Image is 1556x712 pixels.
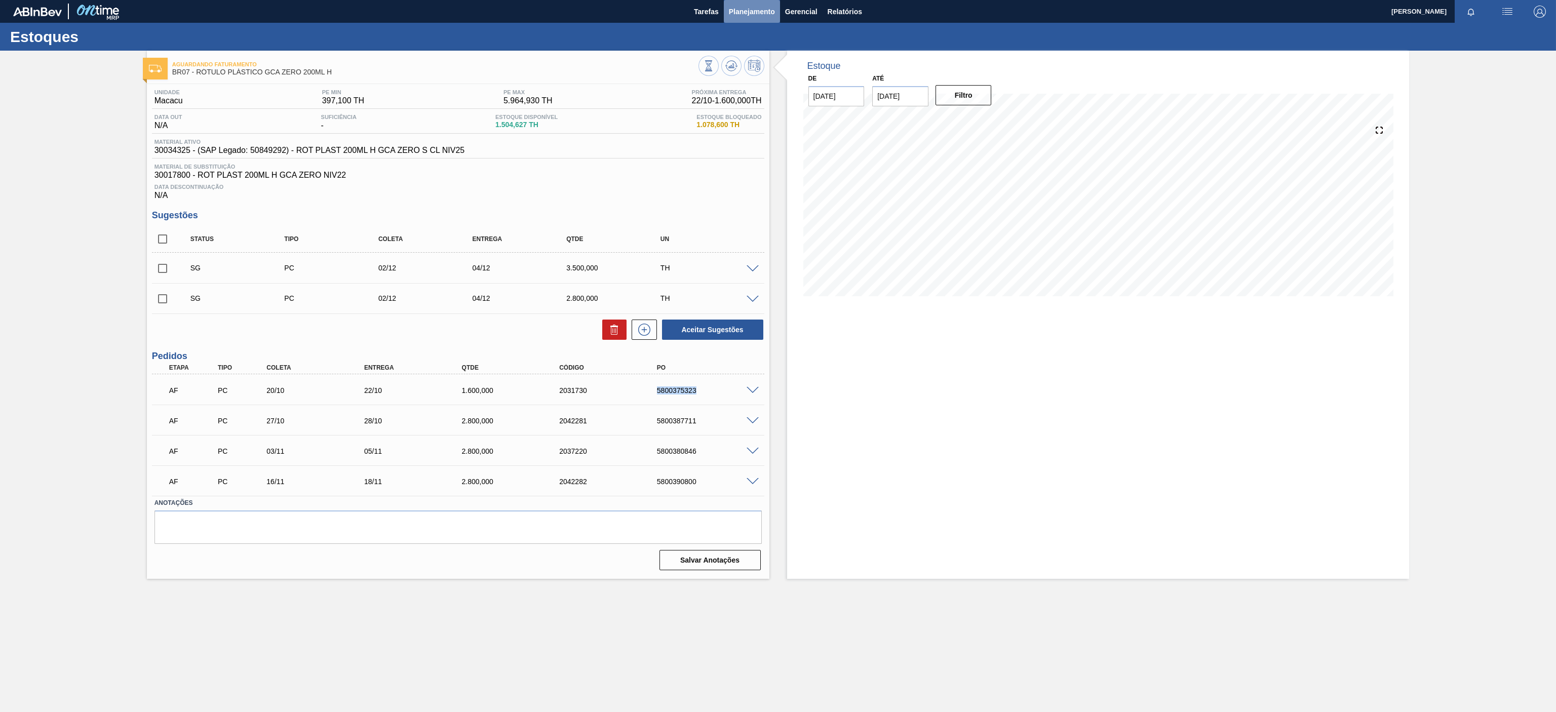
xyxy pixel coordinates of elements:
span: Material ativo [154,139,464,145]
p: AF [169,386,218,394]
div: 03/11/2025 [264,447,376,455]
div: 22/10/2025 [362,386,474,394]
label: Até [872,75,884,82]
div: Aguardando Faturamento [167,470,220,493]
span: Gerencial [785,6,818,18]
label: Anotações [154,496,762,510]
span: Estoque Bloqueado [696,114,761,120]
div: 04/12/2025 [470,294,578,302]
div: N/A [152,114,185,130]
div: 3.500,000 [564,264,672,272]
div: - [319,114,359,130]
button: Notificações [1455,5,1487,19]
div: 2042281 [557,417,669,425]
div: Qtde [564,235,672,243]
span: 5.964,930 TH [503,96,553,105]
input: dd/mm/yyyy [872,86,928,106]
div: Excluir Sugestões [597,320,627,340]
p: AF [169,447,218,455]
div: 05/11/2025 [362,447,474,455]
div: Código [557,364,669,371]
span: 1.078,600 TH [696,121,761,129]
img: TNhmsLtSVTkK8tSr43FrP2fwEKptu5GPRR3wAAAABJRU5ErkJggg== [13,7,62,16]
h1: Estoques [10,31,190,43]
div: Pedido de Compra [215,386,269,394]
div: 20/10/2025 [264,386,376,394]
span: Próxima Entrega [692,89,762,95]
div: 5800390800 [654,478,767,486]
h3: Pedidos [152,351,764,362]
img: Logout [1534,6,1546,18]
div: TH [658,264,766,272]
div: Coleta [264,364,376,371]
button: Salvar Anotações [659,550,761,570]
div: Pedido de Compra [215,447,269,455]
div: Pedido de Compra [215,417,269,425]
button: Visão Geral dos Estoques [698,56,719,76]
div: Tipo [215,364,269,371]
div: TH [658,294,766,302]
span: Relatórios [828,6,862,18]
div: 1.600,000 [459,386,572,394]
div: 28/10/2025 [362,417,474,425]
div: 5800387711 [654,417,767,425]
div: 2.800,000 [564,294,672,302]
div: 18/11/2025 [362,478,474,486]
div: Entrega [470,235,578,243]
span: 30034325 - (SAP Legado: 50849292) - ROT PLAST 200ML H GCA ZERO S CL NIV25 [154,146,464,155]
p: AF [169,478,218,486]
span: Estoque Disponível [495,114,558,120]
img: Ícone [149,65,162,72]
div: Aguardando Faturamento [167,440,220,462]
div: Sugestão Criada [188,264,296,272]
span: 22/10 - 1.600,000 TH [692,96,762,105]
span: PE MAX [503,89,553,95]
div: 2.800,000 [459,417,572,425]
div: 2037220 [557,447,669,455]
div: 02/12/2025 [376,294,484,302]
span: Tarefas [694,6,719,18]
div: Pedido de Compra [282,264,390,272]
button: Atualizar Gráfico [721,56,742,76]
div: 2.800,000 [459,478,572,486]
div: 16/11/2025 [264,478,376,486]
div: Pedido de Compra [282,294,390,302]
div: Estoque [807,61,841,71]
span: 1.504,627 TH [495,121,558,129]
div: Nova sugestão [627,320,657,340]
span: Suficiência [321,114,357,120]
div: Pedido de Compra [215,478,269,486]
span: Data Descontinuação [154,184,762,190]
div: 5800380846 [654,447,767,455]
button: Programar Estoque [744,56,764,76]
div: Coleta [376,235,484,243]
div: N/A [152,180,764,200]
span: 30017800 - ROT PLAST 200ML H GCA ZERO NIV22 [154,171,762,180]
div: Aceitar Sugestões [657,319,764,341]
div: 27/10/2025 [264,417,376,425]
div: 2042282 [557,478,669,486]
div: Aguardando Faturamento [167,410,220,432]
div: 2031730 [557,386,669,394]
div: Aguardando Faturamento [167,379,220,402]
div: Tipo [282,235,390,243]
label: De [808,75,817,82]
div: Qtde [459,364,572,371]
img: userActions [1501,6,1513,18]
div: Etapa [167,364,220,371]
div: Sugestão Criada [188,294,296,302]
span: Material de Substituição [154,164,762,170]
div: Status [188,235,296,243]
span: BR07 - RÓTULO PLÁSTICO GCA ZERO 200ML H [172,68,698,76]
span: Macacu [154,96,183,105]
input: dd/mm/yyyy [808,86,865,106]
div: UN [658,235,766,243]
span: Unidade [154,89,183,95]
span: Data out [154,114,182,120]
div: 5800375323 [654,386,767,394]
span: 397,100 TH [322,96,364,105]
span: PE MIN [322,89,364,95]
span: Aguardando Faturamento [172,61,698,67]
button: Filtro [936,85,992,105]
div: Entrega [362,364,474,371]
